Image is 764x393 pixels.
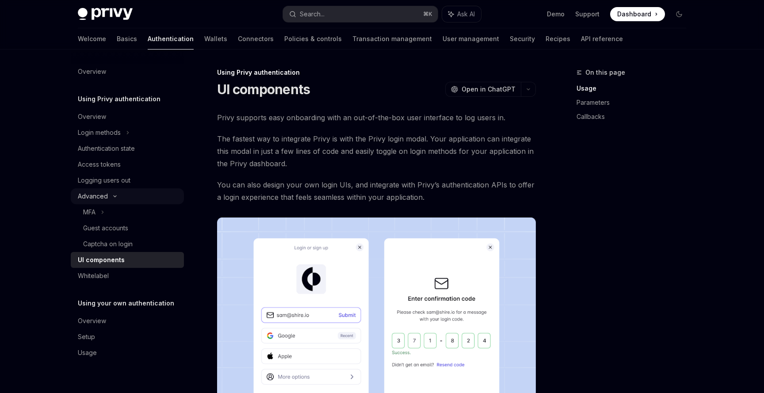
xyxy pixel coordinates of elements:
[217,179,536,203] span: You can also design your own login UIs, and integrate with Privy’s authentication APIs to offer a...
[71,236,184,252] a: Captcha on login
[78,111,106,122] div: Overview
[117,28,137,50] a: Basics
[71,268,184,284] a: Whitelabel
[71,329,184,345] a: Setup
[217,81,310,97] h1: UI components
[445,82,521,97] button: Open in ChatGPT
[78,298,174,309] h5: Using your own authentication
[238,28,274,50] a: Connectors
[78,28,106,50] a: Welcome
[71,345,184,361] a: Usage
[71,313,184,329] a: Overview
[83,223,128,233] div: Guest accounts
[577,81,693,95] a: Usage
[510,28,535,50] a: Security
[78,271,109,281] div: Whitelabel
[462,85,516,94] span: Open in ChatGPT
[78,316,106,326] div: Overview
[83,207,95,217] div: MFA
[581,28,623,50] a: API reference
[217,68,536,77] div: Using Privy authentication
[78,8,133,20] img: dark logo
[443,28,499,50] a: User management
[78,159,121,170] div: Access tokens
[283,6,438,22] button: Search...⌘K
[217,133,536,170] span: The fastest way to integrate Privy is with the Privy login modal. Your application can integrate ...
[617,10,651,19] span: Dashboard
[577,110,693,124] a: Callbacks
[284,28,342,50] a: Policies & controls
[71,172,184,188] a: Logging users out
[78,66,106,77] div: Overview
[78,143,135,154] div: Authentication state
[78,94,160,104] h5: Using Privy authentication
[442,6,481,22] button: Ask AI
[575,10,600,19] a: Support
[71,156,184,172] a: Access tokens
[78,191,108,202] div: Advanced
[585,67,625,78] span: On this page
[423,11,432,18] span: ⌘ K
[83,239,133,249] div: Captcha on login
[148,28,194,50] a: Authentication
[610,7,665,21] a: Dashboard
[71,252,184,268] a: UI components
[78,347,97,358] div: Usage
[78,332,95,342] div: Setup
[547,10,565,19] a: Demo
[204,28,227,50] a: Wallets
[300,9,325,19] div: Search...
[217,111,536,124] span: Privy supports easy onboarding with an out-of-the-box user interface to log users in.
[577,95,693,110] a: Parameters
[71,109,184,125] a: Overview
[78,175,130,186] div: Logging users out
[672,7,686,21] button: Toggle dark mode
[71,220,184,236] a: Guest accounts
[71,64,184,80] a: Overview
[71,141,184,156] a: Authentication state
[457,10,475,19] span: Ask AI
[78,255,125,265] div: UI components
[78,127,121,138] div: Login methods
[546,28,570,50] a: Recipes
[352,28,432,50] a: Transaction management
